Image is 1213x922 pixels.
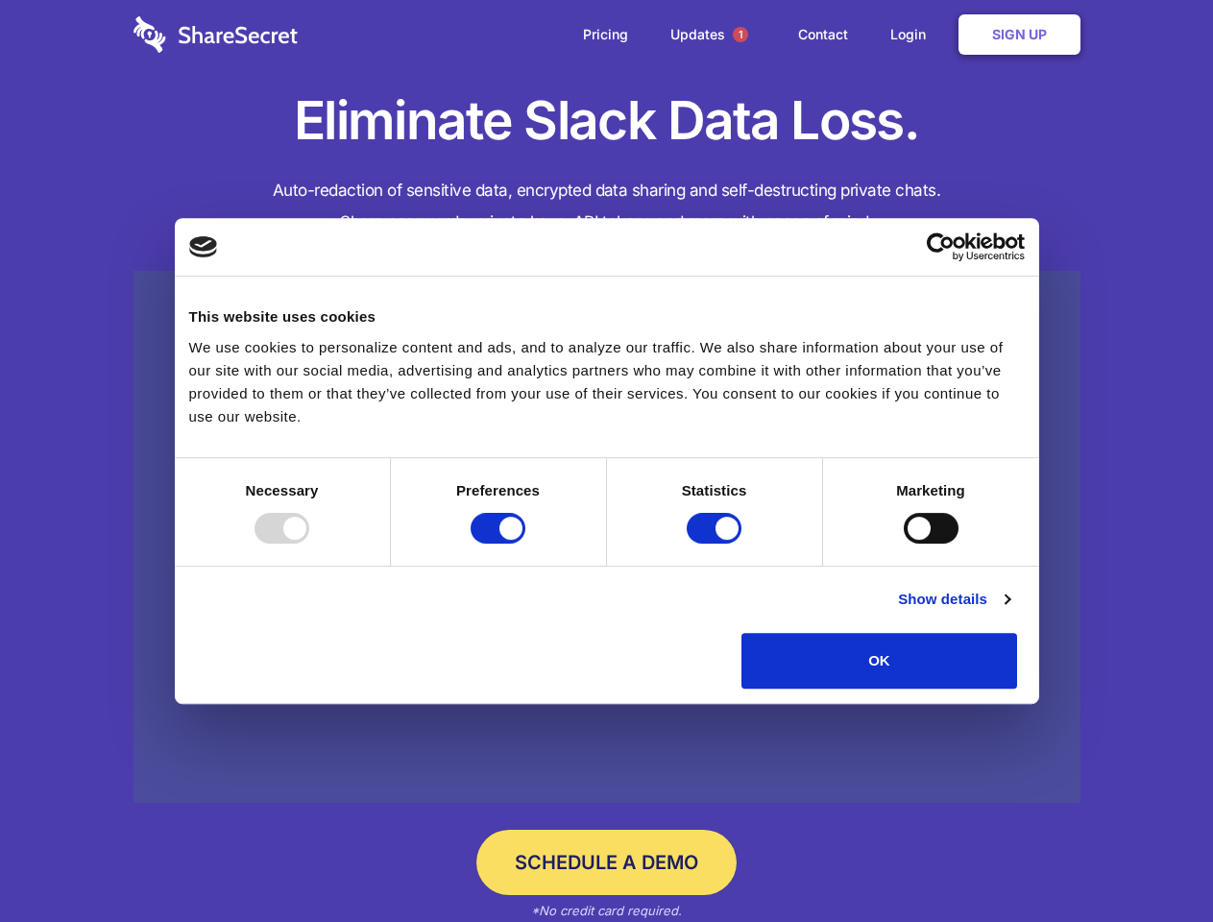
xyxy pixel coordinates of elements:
span: 1 [733,27,748,42]
img: logo-wordmark-white-trans-d4663122ce5f474addd5e946df7df03e33cb6a1c49d2221995e7729f52c070b2.svg [133,16,298,53]
a: Login [871,5,955,64]
a: Schedule a Demo [476,830,737,895]
h1: Eliminate Slack Data Loss. [133,86,1080,156]
strong: Necessary [246,482,319,498]
button: OK [741,633,1017,689]
strong: Preferences [456,482,540,498]
strong: Statistics [682,482,747,498]
strong: Marketing [896,482,965,498]
img: logo [189,236,218,257]
a: Usercentrics Cookiebot - opens in a new window [857,232,1025,261]
a: Sign Up [958,14,1080,55]
a: Pricing [564,5,647,64]
div: This website uses cookies [189,305,1025,328]
h4: Auto-redaction of sensitive data, encrypted data sharing and self-destructing private chats. Shar... [133,175,1080,238]
em: *No credit card required. [531,903,682,918]
a: Show details [898,588,1009,611]
div: We use cookies to personalize content and ads, and to analyze our traffic. We also share informat... [189,336,1025,428]
a: Wistia video thumbnail [133,271,1080,804]
a: Contact [779,5,867,64]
